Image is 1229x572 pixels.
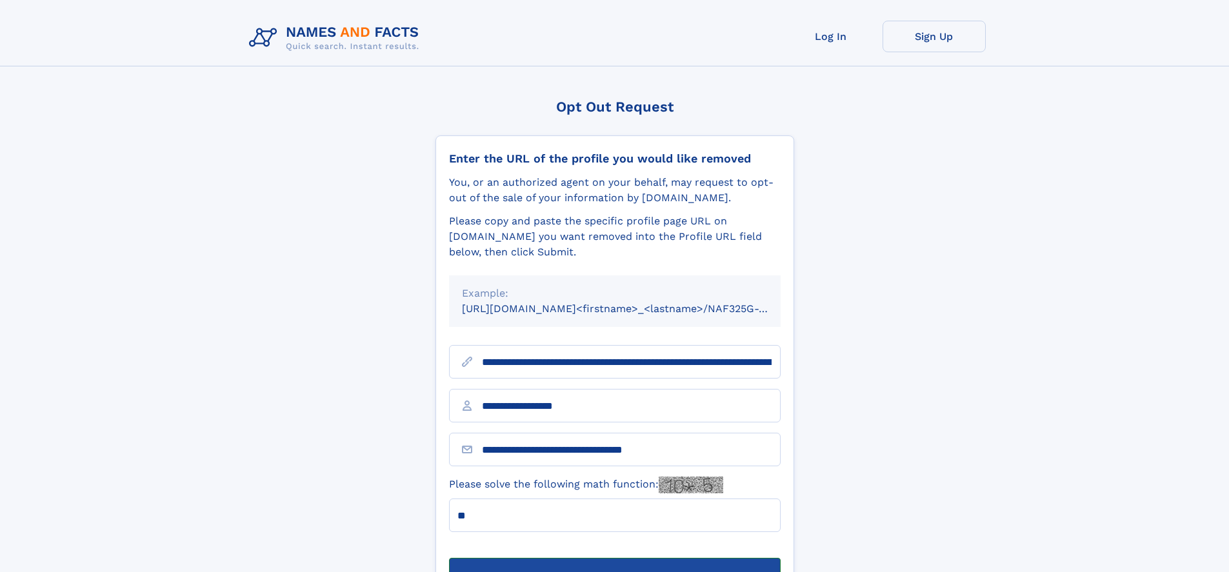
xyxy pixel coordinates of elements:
[883,21,986,52] a: Sign Up
[779,21,883,52] a: Log In
[462,302,805,315] small: [URL][DOMAIN_NAME]<firstname>_<lastname>/NAF325G-xxxxxxxx
[449,213,781,260] div: Please copy and paste the specific profile page URL on [DOMAIN_NAME] you want removed into the Pr...
[244,21,430,55] img: Logo Names and Facts
[462,286,768,301] div: Example:
[449,175,781,206] div: You, or an authorized agent on your behalf, may request to opt-out of the sale of your informatio...
[435,99,794,115] div: Opt Out Request
[449,477,723,493] label: Please solve the following math function:
[449,152,781,166] div: Enter the URL of the profile you would like removed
